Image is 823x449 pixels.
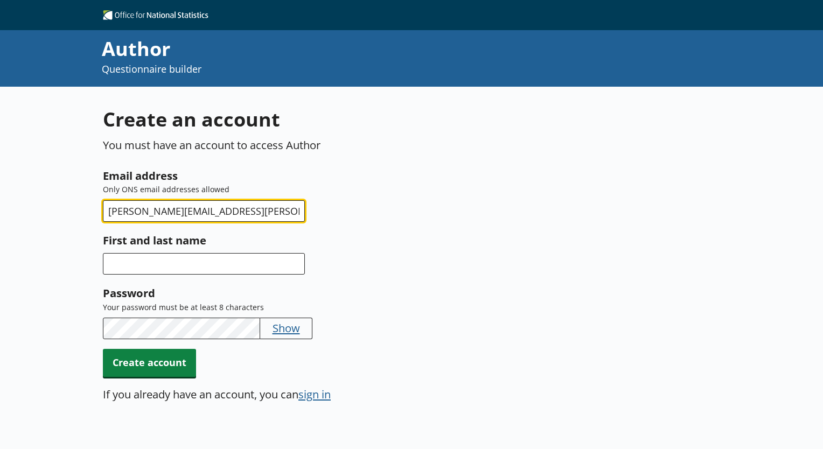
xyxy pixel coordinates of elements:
[103,284,506,301] label: Password
[103,167,506,184] label: Email address
[103,302,506,313] p: Your password must be at least 8 characters
[103,231,506,249] label: First and last name
[103,349,196,376] button: Create account
[103,184,506,195] p: Only ONS email addresses allowed
[102,36,551,62] div: Author
[102,62,551,76] p: Questionnaire builder
[103,137,506,152] p: You must have an account to access Author
[103,387,298,402] p: If you already have an account, you can
[103,106,506,132] h1: Create an account
[273,320,300,335] button: Show
[298,387,331,402] button: sign in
